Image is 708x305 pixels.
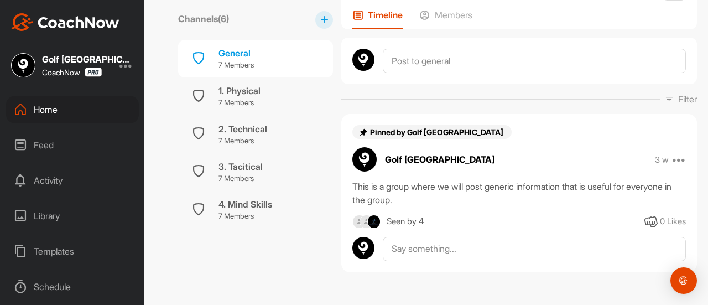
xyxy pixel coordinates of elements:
[218,46,254,60] div: General
[655,154,669,166] p: 3 w
[218,122,267,136] div: 2. Technical
[6,131,139,159] div: Feed
[11,13,119,31] img: CoachNow
[352,147,377,172] img: avatar
[218,97,261,108] p: 7 Members
[6,96,139,123] div: Home
[218,211,272,222] p: 7 Members
[435,9,472,20] p: Members
[218,136,267,147] p: 7 Members
[6,202,139,230] div: Library
[360,215,373,229] img: square_default-ef6cabf814de5a2bf16c804365e32c732080f9872bdf737d349900a9daf73cf9.png
[678,92,697,106] p: Filter
[387,215,424,229] div: Seen by 4
[6,237,139,265] div: Templates
[218,60,254,71] p: 7 Members
[6,167,139,194] div: Activity
[42,68,102,77] div: CoachNow
[352,237,374,259] img: avatar
[218,173,263,184] p: 7 Members
[178,12,229,25] label: Channels ( 6 )
[670,267,697,294] div: Open Intercom Messenger
[370,127,505,137] span: Pinned by Golf [GEOGRAPHIC_DATA]
[385,153,494,166] p: Golf [GEOGRAPHIC_DATA]
[368,9,403,20] p: Timeline
[6,273,139,301] div: Schedule
[359,128,368,137] img: pin
[42,55,131,64] div: Golf [GEOGRAPHIC_DATA]
[218,198,272,211] div: 4. Mind Skills
[660,215,686,228] div: 0 Likes
[85,68,102,77] img: CoachNow Pro
[218,84,261,97] div: 1. Physical
[11,53,35,77] img: square_77d8658ac3f54cf43ab69d16f6dc4daa.jpg
[367,215,381,229] img: square_043d5a10398b3f532258e242bd6dde3a.jpg
[352,180,686,206] div: This is a group where we will post generic information that is useful for everyone in the group.
[352,215,366,229] img: square_default-ef6cabf814de5a2bf16c804365e32c732080f9872bdf737d349900a9daf73cf9.png
[352,49,374,71] img: avatar
[218,160,263,173] div: 3. Tacitical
